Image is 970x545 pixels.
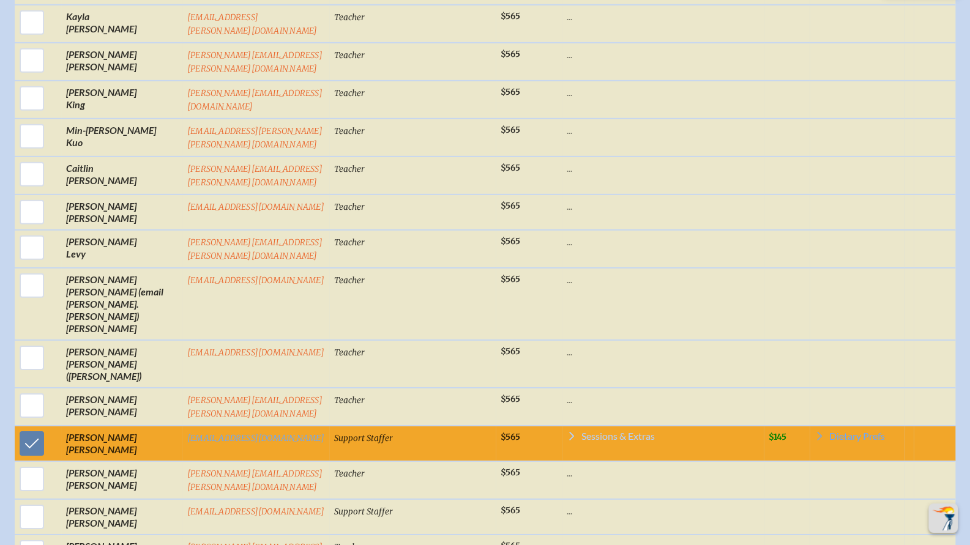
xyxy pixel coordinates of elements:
td: [PERSON_NAME] King [61,81,182,119]
span: Support Staffer [334,506,393,517]
a: [PERSON_NAME][EMAIL_ADDRESS][PERSON_NAME][DOMAIN_NAME] [187,50,323,74]
td: Min-[PERSON_NAME] Kuo [61,119,182,157]
p: ... [567,235,759,248]
span: Teacher [334,469,365,479]
span: $565 [501,467,520,478]
span: Teacher [334,126,365,136]
p: ... [567,162,759,174]
span: $565 [501,11,520,21]
span: $565 [501,87,520,97]
a: [EMAIL_ADDRESS][DOMAIN_NAME] [187,433,324,443]
span: Teacher [334,347,365,358]
span: Dietary Prefs [829,431,885,441]
span: Teacher [334,395,365,406]
a: [PERSON_NAME][EMAIL_ADDRESS][PERSON_NAME][DOMAIN_NAME] [187,237,323,261]
span: $565 [501,201,520,211]
p: ... [567,200,759,212]
p: ... [567,393,759,406]
td: [PERSON_NAME] [PERSON_NAME] ([PERSON_NAME]) [61,340,182,388]
a: [EMAIL_ADDRESS][DOMAIN_NAME] [187,347,324,358]
span: $565 [501,394,520,404]
a: [EMAIL_ADDRESS][PERSON_NAME][DOMAIN_NAME] [187,12,317,36]
a: [EMAIL_ADDRESS][PERSON_NAME][PERSON_NAME][DOMAIN_NAME] [187,126,323,150]
td: [PERSON_NAME] [PERSON_NAME] [61,195,182,230]
td: [PERSON_NAME] [PERSON_NAME] (email [PERSON_NAME].[PERSON_NAME]) [PERSON_NAME] [61,268,182,340]
p: ... [567,505,759,517]
span: Sessions & Extras [581,431,655,441]
span: Teacher [334,88,365,98]
td: [PERSON_NAME] [PERSON_NAME] [61,43,182,81]
a: Sessions & Extras [567,431,759,446]
p: ... [567,273,759,286]
p: ... [567,346,759,358]
span: $145 [769,432,786,442]
a: [EMAIL_ADDRESS][DOMAIN_NAME] [187,275,324,286]
a: [PERSON_NAME][EMAIL_ADDRESS][DOMAIN_NAME] [187,88,323,112]
a: Dietary Prefs [815,431,885,446]
a: [PERSON_NAME][EMAIL_ADDRESS][PERSON_NAME][DOMAIN_NAME] [187,164,323,188]
span: $565 [501,125,520,135]
a: [EMAIL_ADDRESS][DOMAIN_NAME] [187,202,324,212]
td: [PERSON_NAME] [PERSON_NAME] [61,388,182,426]
span: $565 [501,346,520,357]
p: ... [567,86,759,98]
span: $565 [501,274,520,284]
span: Support Staffer [334,433,393,443]
td: Kayla [PERSON_NAME] [61,5,182,43]
button: Scroll Top [928,503,958,533]
span: Teacher [334,12,365,23]
p: ... [567,124,759,136]
span: Teacher [334,237,365,248]
a: [EMAIL_ADDRESS][DOMAIN_NAME] [187,506,324,517]
td: [PERSON_NAME] Levy [61,230,182,268]
td: [PERSON_NAME] [PERSON_NAME] [61,426,182,461]
span: $565 [501,236,520,247]
span: $565 [501,163,520,173]
span: $565 [501,432,520,442]
span: Teacher [334,202,365,212]
span: Teacher [334,275,365,286]
a: [PERSON_NAME][EMAIL_ADDRESS][PERSON_NAME][DOMAIN_NAME] [187,469,323,492]
td: [PERSON_NAME] [PERSON_NAME] [61,499,182,535]
span: $565 [501,49,520,59]
span: Teacher [334,164,365,174]
span: $565 [501,505,520,516]
p: ... [567,10,759,23]
span: Teacher [334,50,365,61]
td: [PERSON_NAME] [PERSON_NAME] [61,461,182,499]
p: ... [567,48,759,61]
p: ... [567,467,759,479]
a: [PERSON_NAME][EMAIL_ADDRESS][PERSON_NAME][DOMAIN_NAME] [187,395,323,419]
img: To the top [931,506,955,530]
td: Caitlin [PERSON_NAME] [61,157,182,195]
